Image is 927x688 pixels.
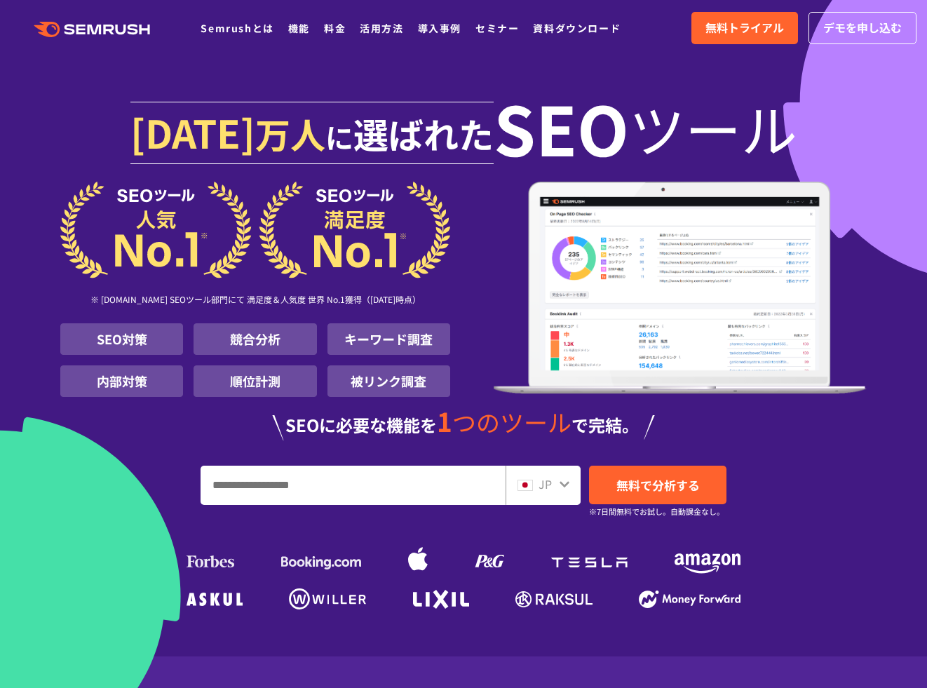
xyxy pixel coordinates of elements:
small: ※7日間無料でお試し。自動課金なし。 [589,505,724,518]
span: 万人 [255,108,325,158]
div: SEOに必要な機能を [60,408,867,440]
a: 資料ダウンロード [533,21,621,35]
div: ※ [DOMAIN_NAME] SEOツール部門にて 満足度＆人気度 世界 No.1獲得（[DATE]時点） [60,278,450,323]
span: 1 [437,402,452,440]
a: デモを申し込む [808,12,916,44]
a: 導入事例 [418,21,461,35]
span: ツール [629,100,797,156]
li: 順位計測 [194,365,316,397]
span: 無料で分析する [616,476,700,494]
a: Semrushとは [201,21,273,35]
span: JP [539,475,552,492]
li: 競合分析 [194,323,316,355]
a: 無料トライアル [691,12,798,44]
span: 選ばれた [353,108,494,158]
a: セミナー [475,21,519,35]
span: で完結。 [571,412,639,437]
span: SEO [494,100,629,156]
a: 活用方法 [360,21,403,35]
li: 被リンク調査 [327,365,450,397]
span: に [325,116,353,157]
a: 料金 [324,21,346,35]
li: 内部対策 [60,365,183,397]
span: つのツール [452,405,571,439]
span: [DATE] [130,104,255,160]
a: 機能 [288,21,310,35]
a: 無料で分析する [589,466,726,504]
span: デモを申し込む [823,19,902,37]
li: キーワード調査 [327,323,450,355]
li: SEO対策 [60,323,183,355]
input: URL、キーワードを入力してください [201,466,505,504]
span: 無料トライアル [705,19,784,37]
